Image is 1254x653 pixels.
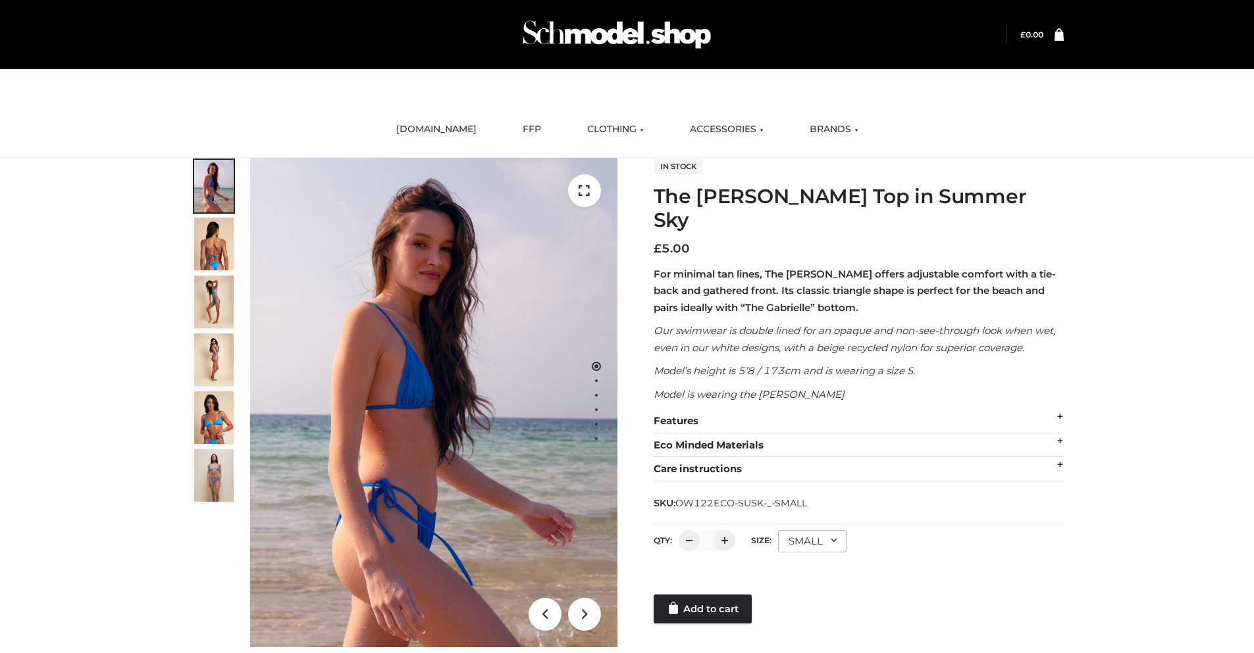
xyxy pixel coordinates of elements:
[654,495,808,511] span: SKU:
[577,115,654,144] a: CLOTHING
[800,115,868,144] a: BRANDS
[654,241,690,256] bdi: 5.00
[654,594,752,623] a: Add to cart
[518,9,716,60] img: Schmodel Admin 964
[654,241,662,256] span: £
[513,115,551,144] a: FFP
[675,497,807,509] span: OW122ECO-SUSK-_-SMALL
[654,409,1064,433] div: Features
[654,324,1055,354] em: Our swimwear is double lined for an opaque and non-see-through look when wet, even in our white d...
[778,530,847,552] div: SMALL
[194,391,234,444] img: 2.Alex-top_CN-1-1-2.jpg
[1020,30,1026,39] span: £
[1020,30,1043,39] bdi: 0.00
[194,218,234,270] img: 5.Alex-top_CN-1-1_1-1.jpg
[654,268,1056,314] strong: For minimal tan lines, The [PERSON_NAME] offers adjustable comfort with a tie-back and gathered f...
[386,115,486,144] a: [DOMAIN_NAME]
[654,158,703,174] span: In stock
[654,433,1064,458] div: Eco Minded Materials
[654,364,915,377] em: Model’s height is 5’8 / 173cm and is wearing a size S.
[680,115,773,144] a: ACCESSORIES
[654,535,672,545] label: QTY:
[194,449,234,502] img: SSVC.jpg
[654,185,1064,232] h1: The [PERSON_NAME] Top in Summer Sky
[194,276,234,328] img: 4.Alex-top_CN-1-1-2.jpg
[194,333,234,386] img: 3.Alex-top_CN-1-1-2.jpg
[654,457,1064,481] div: Care instructions
[654,388,845,400] em: Model is wearing the [PERSON_NAME]
[751,535,771,545] label: Size:
[1020,30,1043,39] a: £0.00
[194,160,234,212] img: 1.Alex-top_SS-1_4464b1e7-c2c9-4e4b-a62c-58381cd673c0-1.jpg
[250,158,617,647] img: 1.Alex-top_SS-1_4464b1e7-c2c9-4e4b-a62c-58381cd673c0 (1)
